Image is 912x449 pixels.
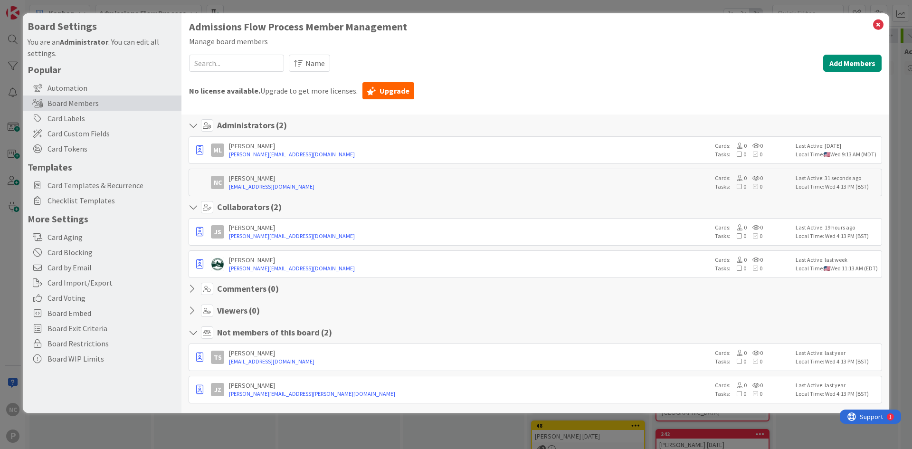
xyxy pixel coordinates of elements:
[229,174,710,182] div: [PERSON_NAME]
[715,232,791,240] div: Tasks:
[796,256,879,264] div: Last Active: last week
[249,305,260,316] span: ( 0 )
[747,349,763,356] span: 0
[715,264,791,273] div: Tasks:
[715,381,791,390] div: Cards:
[271,201,282,212] span: ( 2 )
[211,383,224,396] div: JZ
[229,232,710,240] a: [PERSON_NAME][EMAIL_ADDRESS][DOMAIN_NAME]
[23,275,181,290] div: Card Import/Export
[189,55,284,72] input: Search...
[211,258,224,271] img: TC
[229,357,710,366] a: [EMAIL_ADDRESS][DOMAIN_NAME]
[268,283,279,294] span: ( 0 )
[796,264,879,273] div: Local Time: Wed 11:13 AM (EDT)
[715,256,791,264] div: Cards:
[730,265,746,272] span: 0
[796,142,879,150] div: Last Active: [DATE]
[28,20,177,32] h4: Board Settings
[211,225,224,239] div: JS
[23,111,181,126] div: Card Labels
[28,213,177,225] h5: More Settings
[28,161,177,173] h5: Templates
[229,264,710,273] a: [PERSON_NAME][EMAIL_ADDRESS][DOMAIN_NAME]
[824,266,830,271] img: us.png
[189,21,882,33] h1: Admissions Flow Process Member Management
[747,382,763,389] span: 0
[796,381,879,390] div: Last Active: last year
[23,351,181,366] div: Board WIP Limits
[730,151,746,158] span: 0
[189,86,260,96] b: No license available.
[217,284,279,294] h4: Commenters
[715,174,791,182] div: Cards:
[28,64,177,76] h5: Popular
[796,182,879,191] div: Local Time: Wed 4:13 PM (BST)
[796,223,879,232] div: Last Active: 19 hours ago
[229,390,710,398] a: [PERSON_NAME][EMAIL_ADDRESS][PERSON_NAME][DOMAIN_NAME]
[715,150,791,159] div: Tasks:
[47,338,177,349] span: Board Restrictions
[824,152,830,157] img: us.png
[796,349,879,357] div: Last Active: last year
[229,223,710,232] div: [PERSON_NAME]
[49,4,52,11] div: 1
[276,120,287,131] span: ( 2 )
[211,143,224,157] div: ML
[23,96,181,111] div: Board Members
[796,232,879,240] div: Local Time: Wed 4:13 PM (BST)
[47,143,177,154] span: Card Tokens
[47,128,177,139] span: Card Custom Fields
[747,256,763,263] span: 0
[731,174,747,182] span: 0
[715,357,791,366] div: Tasks:
[23,229,181,245] div: Card Aging
[217,306,260,316] h4: Viewers
[730,232,746,239] span: 0
[746,358,762,365] span: 0
[321,327,332,338] span: ( 2 )
[730,183,746,190] span: 0
[796,150,879,159] div: Local Time: Wed 9:13 AM (MDT)
[211,351,224,364] div: TS
[747,174,763,182] span: 0
[28,36,177,59] div: You are an . You can edit all settings.
[289,55,330,72] button: Name
[189,85,358,96] span: Upgrade to get more licenses.
[60,37,108,47] b: Administrator
[796,357,879,366] div: Local Time: Wed 4:13 PM (BST)
[715,223,791,232] div: Cards:
[189,36,882,47] div: Manage board members
[715,142,791,150] div: Cards:
[229,256,710,264] div: [PERSON_NAME]
[211,176,224,189] div: NC
[796,390,879,398] div: Local Time: Wed 4:13 PM (BST)
[731,224,747,231] span: 0
[796,174,879,182] div: Last Active: 31 seconds ago
[715,182,791,191] div: Tasks:
[747,142,763,149] span: 0
[715,390,791,398] div: Tasks:
[229,349,710,357] div: [PERSON_NAME]
[217,120,287,131] h4: Administrators
[731,142,747,149] span: 0
[229,150,710,159] a: [PERSON_NAME][EMAIL_ADDRESS][DOMAIN_NAME]
[305,57,325,69] span: Name
[229,142,710,150] div: [PERSON_NAME]
[23,80,181,96] div: Automation
[731,349,747,356] span: 0
[715,349,791,357] div: Cards:
[746,232,762,239] span: 0
[20,1,43,13] span: Support
[746,183,762,190] span: 0
[217,202,282,212] h4: Collaborators
[47,292,177,304] span: Card Voting
[229,182,710,191] a: [EMAIL_ADDRESS][DOMAIN_NAME]
[730,358,746,365] span: 0
[23,245,181,260] div: Card Blocking
[731,382,747,389] span: 0
[47,262,177,273] span: Card by Email
[746,390,762,397] span: 0
[47,323,177,334] span: Board Exit Criteria
[823,55,882,72] button: Add Members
